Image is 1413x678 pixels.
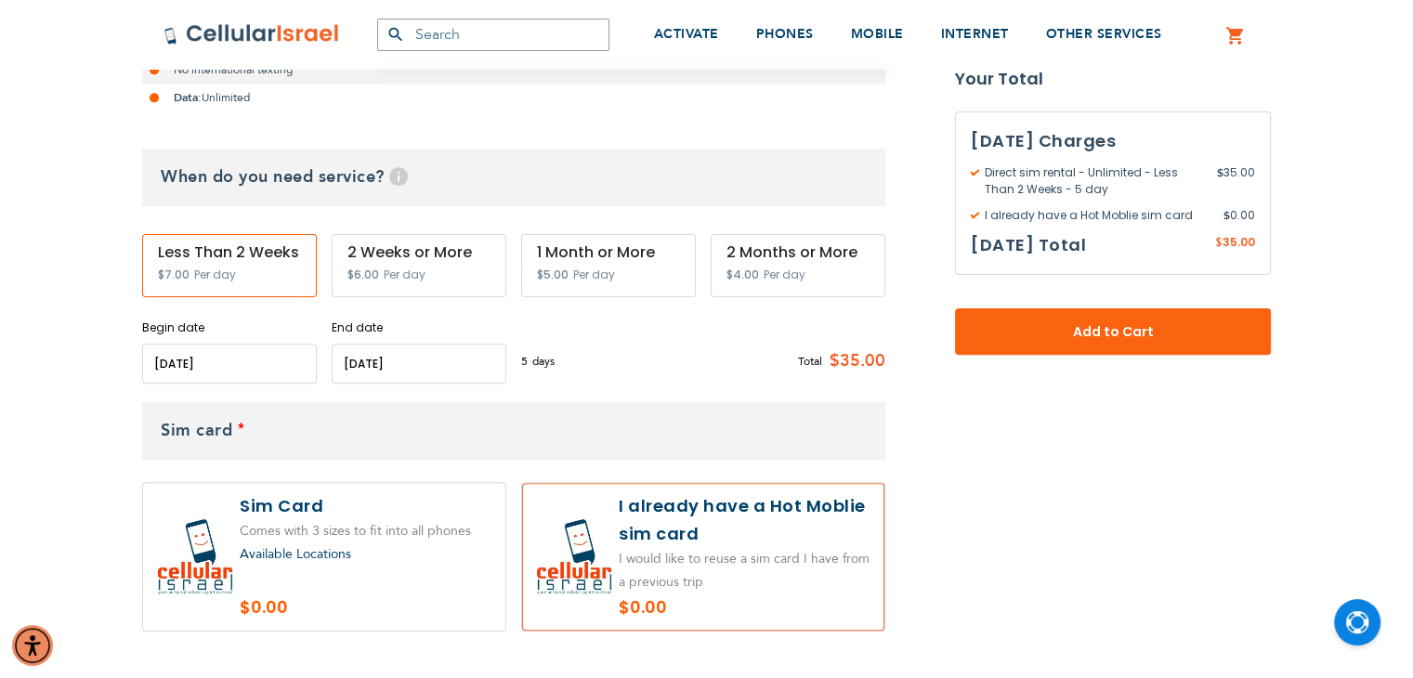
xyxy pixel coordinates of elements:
[1223,207,1230,224] span: $
[851,25,904,43] span: MOBILE
[142,56,885,84] li: No international texting
[158,267,190,282] span: $7.00
[537,267,569,282] span: $5.00
[764,267,805,283] span: Per day
[161,419,232,442] span: Sim card
[1223,234,1255,250] span: 35.00
[174,90,202,105] strong: Data:
[654,25,719,43] span: ACTIVATE
[532,353,555,370] span: days
[971,127,1255,155] h3: [DATE] Charges
[726,267,759,282] span: $4.00
[1217,164,1255,198] span: 35.00
[1215,235,1223,252] span: $
[142,84,885,111] li: Unlimited
[971,231,1086,259] h3: [DATE] Total
[941,25,1009,43] span: INTERNET
[377,19,609,51] input: Search
[164,23,340,46] img: Cellular Israel Logo
[537,244,680,261] div: 1 Month or More
[142,149,885,206] h3: When do you need service?
[798,353,822,370] span: Total
[240,545,351,563] a: Available Locations
[332,319,506,336] label: End date
[12,625,53,666] div: Accessibility Menu
[384,267,425,283] span: Per day
[389,167,408,186] span: Help
[142,319,317,336] label: Begin date
[521,353,532,370] span: 5
[955,65,1271,93] strong: Your Total
[347,244,491,261] div: 2 Weeks or More
[1223,207,1255,224] span: 0.00
[573,267,615,283] span: Per day
[971,164,1217,198] span: Direct sim rental - Unlimited - Less Than 2 Weeks - 5 day
[158,244,301,261] div: Less Than 2 Weeks
[822,347,885,375] span: $35.00
[347,267,379,282] span: $6.00
[971,207,1223,224] span: I already have a Hot Moblie sim card
[726,244,870,261] div: 2 Months or More
[1016,322,1210,342] span: Add to Cart
[142,344,317,384] input: MM/DD/YYYY
[756,25,814,43] span: PHONES
[194,267,236,283] span: Per day
[1046,25,1162,43] span: OTHER SERVICES
[332,344,506,384] input: MM/DD/YYYY
[955,308,1271,355] button: Add to Cart
[1217,164,1223,181] span: $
